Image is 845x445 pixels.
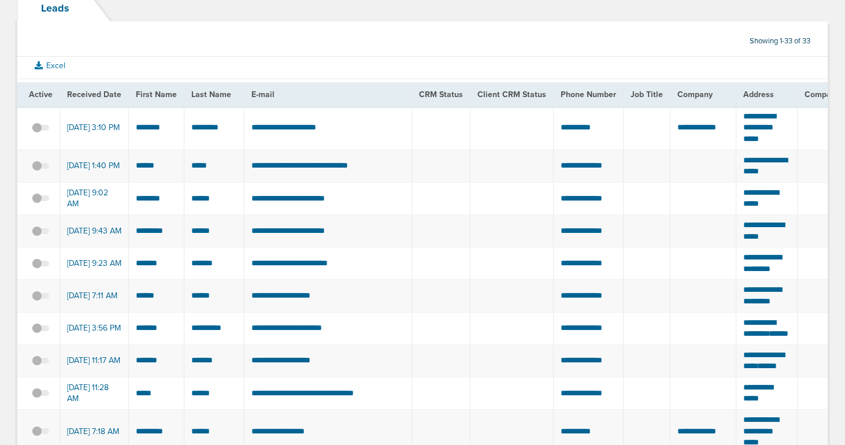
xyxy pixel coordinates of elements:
td: [DATE] 7:11 AM [60,280,129,312]
td: [DATE] 9:43 AM [60,214,129,247]
span: CRM Status [419,90,463,99]
span: Showing 1-33 of 33 [750,36,810,46]
td: [DATE] 11:17 AM [60,344,129,377]
span: Phone Number [561,90,616,99]
span: Last Name [191,90,231,99]
button: Excel [26,58,74,73]
td: [DATE] 11:28 AM [60,377,129,409]
span: First Name [136,90,177,99]
span: E-mail [251,90,275,99]
td: [DATE] 3:56 PM [60,312,129,344]
td: [DATE] 3:10 PM [60,106,129,150]
th: Company [670,83,736,106]
th: Address [736,83,797,106]
span: Active [29,90,53,99]
th: Job Title [623,83,670,106]
td: [DATE] 1:40 PM [60,150,129,182]
th: Client CRM Status [470,83,553,106]
td: [DATE] 9:02 AM [60,182,129,214]
td: [DATE] 9:23 AM [60,247,129,280]
span: Received Date [67,90,121,99]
